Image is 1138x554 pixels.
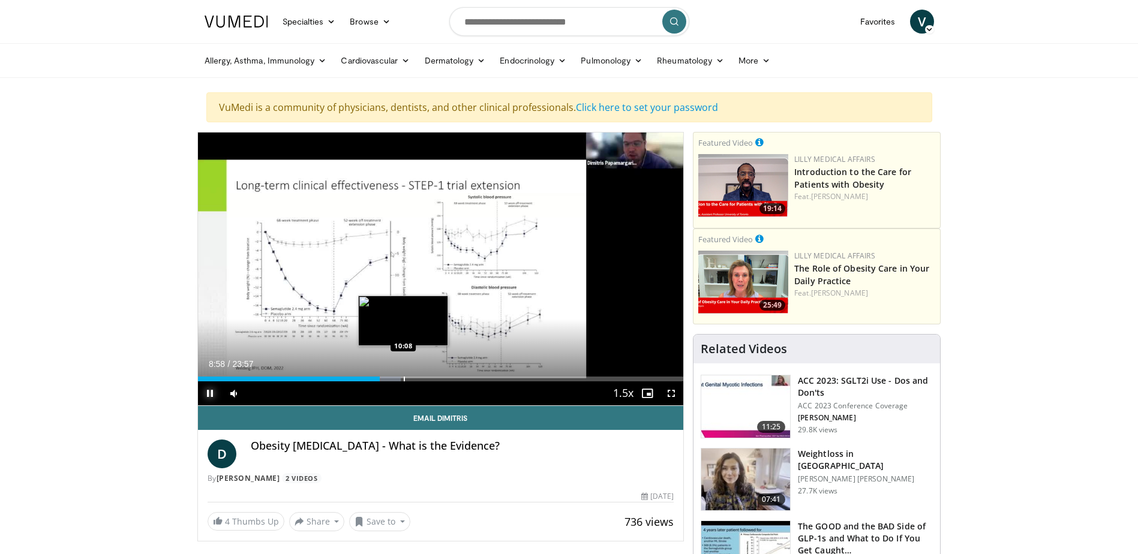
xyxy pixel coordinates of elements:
a: Introduction to the Care for Patients with Obesity [794,166,911,190]
input: Search topics, interventions [449,7,689,36]
a: 4 Thumbs Up [208,512,284,531]
button: Save to [349,512,410,531]
button: Playback Rate [611,381,635,405]
a: 2 Videos [282,473,322,483]
a: 25:49 [698,251,788,314]
a: Pulmonology [573,49,650,73]
h4: Related Videos [701,342,787,356]
img: image.jpeg [358,296,448,346]
a: 19:14 [698,154,788,217]
span: 8:58 [209,359,225,369]
div: [DATE] [641,491,674,502]
a: Dermatology [418,49,493,73]
a: 07:41 Weightloss in [GEOGRAPHIC_DATA] [PERSON_NAME] [PERSON_NAME] 27.7K views [701,448,933,511]
a: V [910,10,934,34]
div: Feat. [794,288,935,299]
h3: ACC 2023: SGLT2i Use - Dos and Don'ts [798,375,933,399]
a: Specialties [275,10,343,34]
span: 19:14 [759,203,785,214]
p: 27.7K views [798,486,837,496]
img: e1208b6b-349f-4914-9dd7-f97803bdbf1d.png.150x105_q85_crop-smart_upscale.png [698,251,788,314]
a: Favorites [853,10,903,34]
span: 4 [225,516,230,527]
a: Allergy, Asthma, Immunology [197,49,334,73]
img: 9983fed1-7565-45be-8934-aef1103ce6e2.150x105_q85_crop-smart_upscale.jpg [701,448,790,511]
a: Lilly Medical Affairs [794,251,875,261]
a: [PERSON_NAME] [217,473,280,483]
span: 25:49 [759,300,785,311]
small: Featured Video [698,234,753,245]
a: Rheumatology [650,49,731,73]
a: 11:25 ACC 2023: SGLT2i Use - Dos and Don'ts ACC 2023 Conference Coverage [PERSON_NAME] 29.8K views [701,375,933,438]
div: Feat. [794,191,935,202]
a: Lilly Medical Affairs [794,154,875,164]
span: 11:25 [757,421,786,433]
p: ACC 2023 Conference Coverage [798,401,933,411]
span: / [228,359,230,369]
a: Cardiovascular [334,49,417,73]
p: [PERSON_NAME] [798,413,933,423]
div: Progress Bar [198,377,684,381]
h3: Weightloss in [GEOGRAPHIC_DATA] [798,448,933,472]
h4: Obesity [MEDICAL_DATA] - What is the Evidence? [251,439,674,453]
p: [PERSON_NAME] [PERSON_NAME] [798,474,933,484]
span: 736 views [624,514,674,529]
a: Email Dimitris [198,406,684,430]
a: Endocrinology [493,49,573,73]
button: Pause [198,381,222,405]
a: The Role of Obesity Care in Your Daily Practice [794,263,929,287]
span: 07:41 [757,493,786,505]
video-js: Video Player [198,133,684,406]
button: Mute [222,381,246,405]
img: 9258cdf1-0fbf-450b-845f-99397d12d24a.150x105_q85_crop-smart_upscale.jpg [701,375,790,438]
button: Enable picture-in-picture mode [635,381,659,405]
small: Featured Video [698,137,753,148]
span: 23:57 [232,359,253,369]
a: [PERSON_NAME] [811,288,868,298]
button: Share [289,512,345,531]
div: By [208,473,674,484]
a: [PERSON_NAME] [811,191,868,201]
a: D [208,439,236,468]
img: acc2e291-ced4-4dd5-b17b-d06994da28f3.png.150x105_q85_crop-smart_upscale.png [698,154,788,217]
img: VuMedi Logo [205,16,268,28]
div: VuMedi is a community of physicians, dentists, and other clinical professionals. [206,92,932,122]
a: Click here to set your password [576,101,718,114]
p: 29.8K views [798,425,837,435]
a: Browse [343,10,398,34]
a: More [731,49,777,73]
button: Fullscreen [659,381,683,405]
